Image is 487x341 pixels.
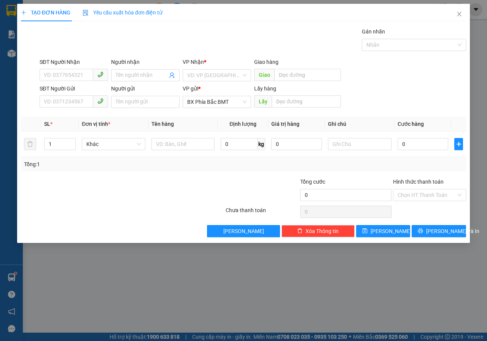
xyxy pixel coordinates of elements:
div: Tổng: 1 [24,160,189,168]
button: save[PERSON_NAME] [356,225,411,237]
span: phone [97,98,103,104]
label: Hình thức thanh toán [393,179,444,185]
input: Dọc đường [274,69,341,81]
span: Khác [86,138,141,150]
span: Xóa Thông tin [306,227,339,235]
span: Tên hàng [151,121,174,127]
div: Chưa thanh toán [225,206,299,219]
span: Giá trị hàng [271,121,299,127]
button: printer[PERSON_NAME] và In [412,225,466,237]
span: [PERSON_NAME] và In [426,227,479,235]
div: VP gửi [183,84,251,93]
span: TẠO ĐƠN HÀNG [21,10,70,16]
span: kg [258,138,265,150]
input: 0 [271,138,322,150]
th: Ghi chú [325,117,395,132]
span: Lấy [254,95,272,108]
img: icon [83,10,89,16]
span: save [362,228,368,234]
button: delete [24,138,36,150]
span: [PERSON_NAME] [371,227,411,235]
div: SĐT Người Gửi [40,84,108,93]
button: plus [454,138,463,150]
span: BX Phía Bắc BMT [187,96,247,108]
span: [PERSON_NAME] [223,227,264,235]
span: phone [97,71,103,78]
span: plus [455,141,463,147]
span: VP Nhận [183,59,204,65]
input: VD: Bàn, Ghế [151,138,215,150]
input: Ghi Chú [328,138,392,150]
span: Giao hàng [254,59,279,65]
div: Người gửi [111,84,180,93]
div: SĐT Người Nhận [40,58,108,66]
span: close [456,11,462,17]
span: Lấy hàng [254,86,276,92]
span: Yêu cầu xuất hóa đơn điện tử [83,10,163,16]
span: Định lượng [229,121,256,127]
span: Giao [254,69,274,81]
button: deleteXóa Thông tin [282,225,355,237]
div: Người nhận [111,58,180,66]
span: Cước hàng [398,121,424,127]
button: Close [449,4,470,25]
span: user-add [169,72,175,78]
span: Tổng cước [300,179,325,185]
span: delete [297,228,302,234]
input: Dọc đường [272,95,341,108]
span: SL [44,121,50,127]
span: plus [21,10,26,15]
button: [PERSON_NAME] [207,225,280,237]
span: printer [418,228,423,234]
label: Gán nhãn [362,29,385,35]
span: Đơn vị tính [82,121,110,127]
